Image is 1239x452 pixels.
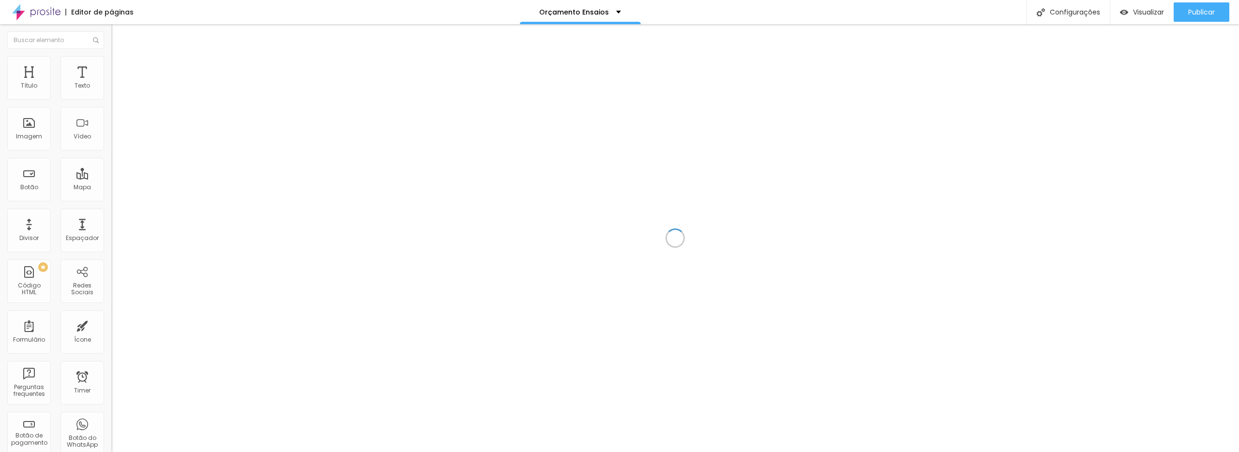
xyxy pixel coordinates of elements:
div: Perguntas frequentes [10,384,48,398]
input: Buscar elemento [7,31,104,49]
div: Redes Sociais [63,282,101,296]
span: Visualizar [1133,8,1164,16]
img: view-1.svg [1120,8,1128,16]
button: Visualizar [1110,2,1174,22]
p: Orçamento Ensaios [539,9,609,15]
div: Título [21,82,37,89]
div: Espaçador [66,235,99,241]
div: Ícone [74,336,91,343]
img: Icone [1037,8,1045,16]
div: Vídeo [74,133,91,140]
div: Mapa [74,184,91,191]
span: Publicar [1188,8,1215,16]
img: Icone [93,37,99,43]
div: Formulário [13,336,45,343]
div: Botão de pagamento [10,432,48,446]
div: Botão do WhatsApp [63,435,101,449]
div: Divisor [19,235,39,241]
div: Timer [74,387,91,394]
div: Botão [20,184,38,191]
div: Editor de páginas [65,9,134,15]
div: Texto [75,82,90,89]
button: Publicar [1174,2,1229,22]
div: Código HTML [10,282,48,296]
div: Imagem [16,133,42,140]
